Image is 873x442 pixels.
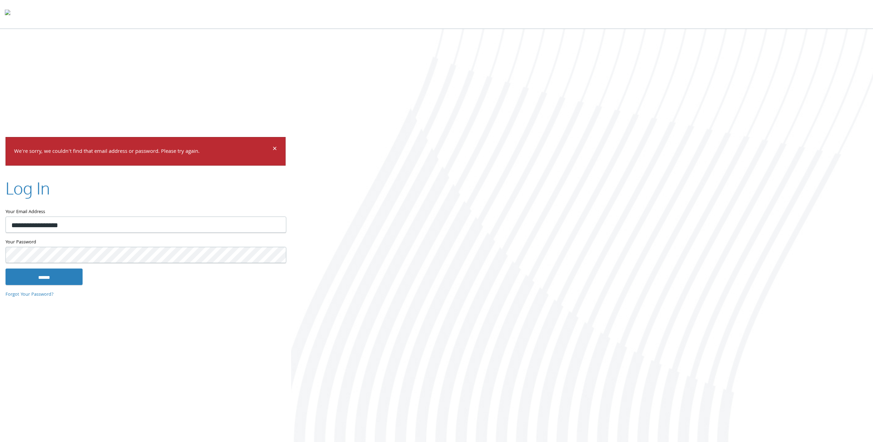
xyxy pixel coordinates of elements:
[14,147,272,157] p: We're sorry, we couldn't find that email address or password. Please try again.
[273,146,277,154] button: Dismiss alert
[5,7,10,21] img: todyl-logo-dark.svg
[273,143,277,156] span: ×
[6,291,54,298] a: Forgot Your Password?
[6,177,50,200] h2: Log In
[6,238,286,247] label: Your Password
